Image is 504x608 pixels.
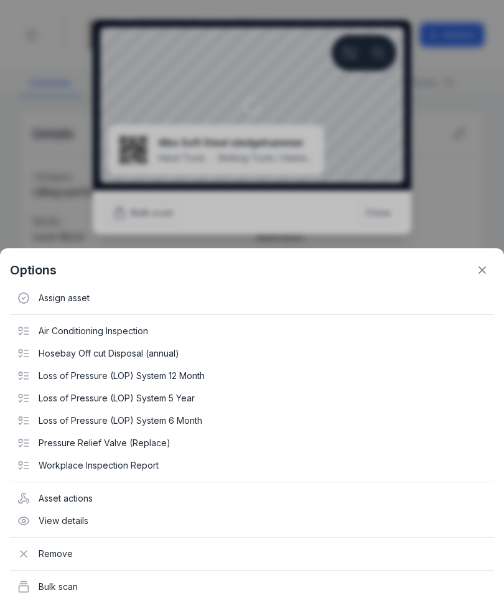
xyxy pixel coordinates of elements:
div: View details [10,510,494,532]
div: Hosebay Off cut Disposal (annual) [10,342,494,365]
div: Loss of Pressure (LOP) System 12 Month [10,365,494,387]
div: Assign asset [10,287,494,309]
div: Remove [10,543,494,565]
strong: Options [10,261,57,279]
div: Workplace Inspection Report [10,454,494,477]
div: Loss of Pressure (LOP) System 6 Month [10,409,494,432]
div: Pressure Relief Valve (Replace) [10,432,494,454]
div: Bulk scan [10,576,494,598]
div: Asset actions [10,487,494,510]
div: Air Conditioning Inspection [10,320,494,342]
div: Loss of Pressure (LOP) System 5 Year [10,387,494,409]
